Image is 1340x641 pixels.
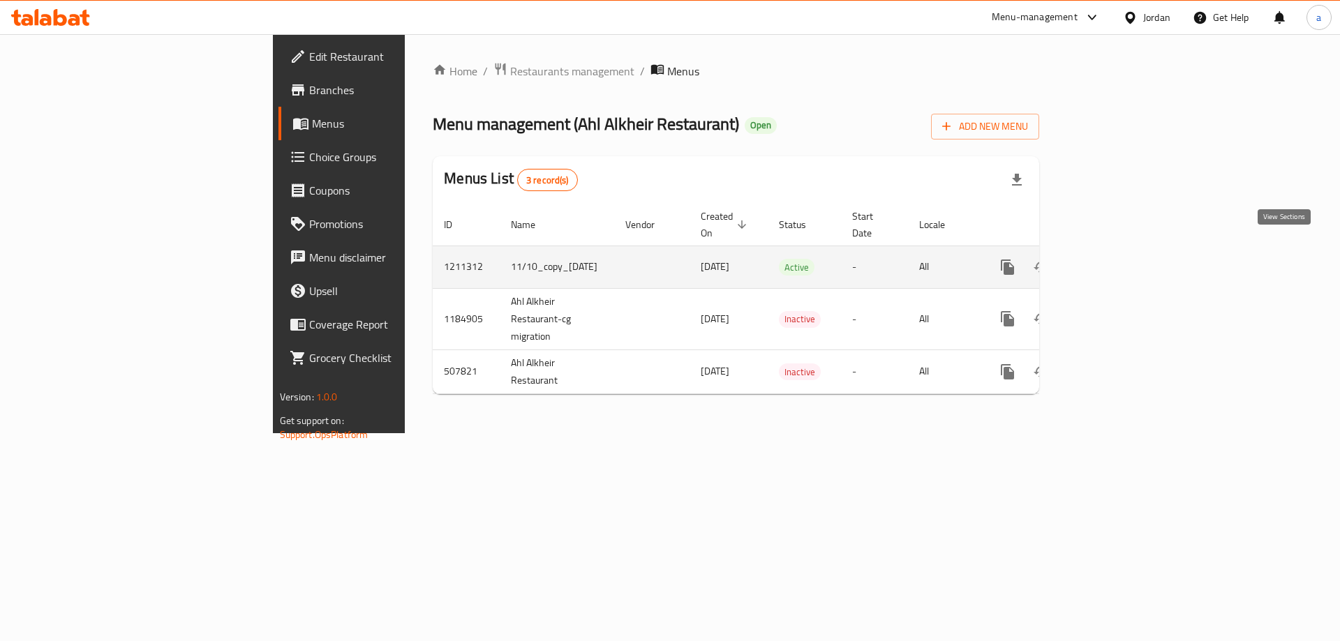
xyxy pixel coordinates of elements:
[779,364,821,380] span: Inactive
[1000,163,1034,197] div: Export file
[517,169,578,191] div: Total records count
[991,355,1025,389] button: more
[841,246,908,288] td: -
[745,119,777,131] span: Open
[278,274,497,308] a: Upsell
[278,207,497,241] a: Promotions
[931,114,1039,139] button: Add New Menu
[312,115,486,132] span: Menus
[309,149,486,165] span: Choice Groups
[500,246,614,288] td: 11/10_copy_[DATE]
[841,288,908,349] td: -
[701,310,729,328] span: [DATE]
[493,62,634,80] a: Restaurants management
[280,388,314,406] span: Version:
[1143,10,1170,25] div: Jordan
[309,82,486,98] span: Branches
[919,216,963,233] span: Locale
[779,311,821,327] span: Inactive
[779,259,814,276] div: Active
[309,316,486,333] span: Coverage Report
[309,48,486,65] span: Edit Restaurant
[701,257,729,276] span: [DATE]
[992,9,1078,26] div: Menu-management
[444,216,470,233] span: ID
[309,249,486,266] span: Menu disclaimer
[278,107,497,140] a: Menus
[625,216,673,233] span: Vendor
[779,259,814,276] span: Active
[278,40,497,73] a: Edit Restaurant
[1025,355,1058,389] button: Change Status
[309,349,486,366] span: Grocery Checklist
[444,168,577,191] h2: Menus List
[280,425,368,444] a: Support.OpsPlatform
[309,182,486,199] span: Coupons
[500,288,614,349] td: Ahl Alkheir Restaurant-cg migration
[640,63,645,80] li: /
[701,362,729,380] span: [DATE]
[852,208,891,241] span: Start Date
[779,216,824,233] span: Status
[278,140,497,174] a: Choice Groups
[841,349,908,393] td: -
[745,117,777,134] div: Open
[278,241,497,274] a: Menu disclaimer
[1316,10,1321,25] span: a
[991,250,1025,284] button: more
[1025,302,1058,335] button: Change Status
[309,282,486,299] span: Upsell
[510,63,634,80] span: Restaurants management
[991,302,1025,335] button: more
[908,288,980,349] td: All
[316,388,338,406] span: 1.0.0
[433,62,1039,80] nav: breadcrumb
[278,174,497,207] a: Coupons
[908,246,980,288] td: All
[980,204,1136,246] th: Actions
[280,412,344,430] span: Get support on:
[511,216,553,233] span: Name
[500,349,614,393] td: Ahl Alkheir Restaurant
[278,308,497,341] a: Coverage Report
[518,174,577,187] span: 3 record(s)
[701,208,751,241] span: Created On
[433,204,1136,394] table: enhanced table
[779,311,821,328] div: Inactive
[667,63,699,80] span: Menus
[433,108,739,139] span: Menu management ( Ahl Alkheir Restaurant )
[309,216,486,232] span: Promotions
[278,73,497,107] a: Branches
[278,341,497,375] a: Grocery Checklist
[908,349,980,393] td: All
[942,118,1028,135] span: Add New Menu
